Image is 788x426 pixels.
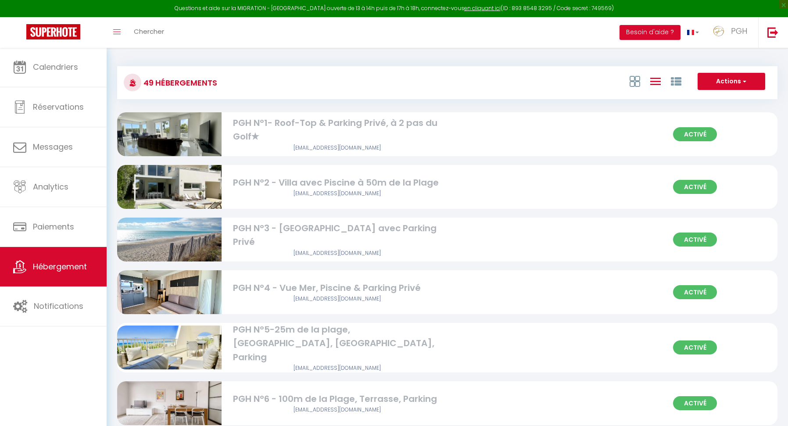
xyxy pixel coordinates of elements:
[33,261,87,272] span: Hébergement
[698,73,765,90] button: Actions
[141,73,217,93] h3: 49 Hébergements
[233,323,441,364] div: PGH N°5-25m de la plage, [GEOGRAPHIC_DATA], [GEOGRAPHIC_DATA], Parking
[233,295,441,303] div: Airbnb
[33,181,68,192] span: Analytics
[33,221,74,232] span: Paiements
[33,101,84,112] span: Réservations
[673,127,717,141] span: Activé
[671,74,681,88] a: Vue par Groupe
[33,61,78,72] span: Calendriers
[464,4,501,12] a: en cliquant ici
[233,281,441,295] div: PGH N°4 - Vue Mer, Piscine & Parking Privé
[630,74,640,88] a: Vue en Box
[706,17,758,48] a: ... PGH
[767,27,778,38] img: logout
[751,389,788,426] iframe: LiveChat chat widget
[673,340,717,354] span: Activé
[26,24,80,39] img: Super Booking
[233,249,441,258] div: Airbnb
[233,364,441,372] div: Airbnb
[127,17,171,48] a: Chercher
[33,141,73,152] span: Messages
[233,406,441,414] div: Airbnb
[233,222,441,249] div: PGH N°3 - [GEOGRAPHIC_DATA] avec Parking Privé
[233,116,441,144] div: PGH N°1- Roof-Top & Parking Privé, à 2 pas du Golf✭
[134,27,164,36] span: Chercher
[712,25,725,37] img: ...
[731,25,747,36] span: PGH
[233,190,441,198] div: Airbnb
[673,285,717,299] span: Activé
[673,233,717,247] span: Activé
[233,392,441,406] div: PGH N°6 - 100m de la Plage, Terrasse, Parking
[620,25,681,40] button: Besoin d'aide ?
[673,180,717,194] span: Activé
[650,74,661,88] a: Vue en Liste
[673,396,717,410] span: Activé
[34,301,83,311] span: Notifications
[233,144,441,152] div: Airbnb
[233,176,441,190] div: PGH N°2 - Villa avec Piscine à 50m de la Plage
